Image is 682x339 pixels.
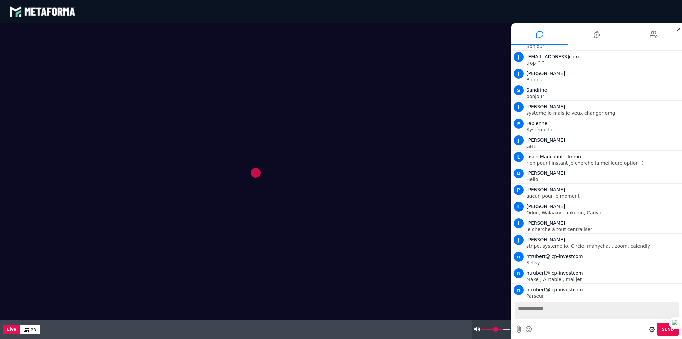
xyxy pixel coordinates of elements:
[526,87,547,93] span: Sandrine
[526,44,680,49] p: Bonjour
[514,268,524,278] span: n
[526,277,680,282] p: Make , Airtable , mailjet
[3,325,20,334] button: Live
[526,177,680,182] p: Hello
[514,285,524,295] span: n
[526,270,583,276] span: ntrubert@lcp-investcom
[526,144,680,149] p: GHL
[514,185,524,195] span: P
[526,244,680,248] p: stripe, systeme io, Circle, manychat , zoom, calendly
[526,254,583,259] span: ntrubert@lcp-investcom
[514,152,524,162] span: L
[526,210,680,215] p: Odoo, Walaaxy, Linkedin, Canva
[526,237,565,242] span: [PERSON_NAME]
[526,54,579,59] span: [EMAIL_ADDRESS]com
[514,135,524,145] span: J
[514,235,524,245] span: J
[526,204,565,209] span: [PERSON_NAME]
[526,111,680,115] p: systeme io mais je veux changer omg
[526,170,565,176] span: [PERSON_NAME]
[526,104,565,109] span: [PERSON_NAME]
[526,194,680,198] p: aucun pour le moment
[514,119,524,129] span: F
[514,52,524,62] span: j
[526,127,680,132] p: Système Io
[657,323,679,336] button: Send
[31,328,36,332] span: 28
[526,260,680,265] p: Sellsy
[514,69,524,79] span: J
[514,102,524,112] span: i
[514,169,524,178] span: D
[526,137,565,143] span: [PERSON_NAME]
[662,327,674,332] span: Send
[526,94,680,99] p: bonjour
[526,77,680,82] p: Bonjour
[526,287,583,292] span: ntrubert@lcp-investcom
[526,294,680,298] p: Parseur
[526,121,547,126] span: Fabienne
[526,227,680,232] p: je cherche à tout centraliser
[514,85,524,95] span: S
[514,252,524,262] span: n
[526,161,680,165] p: rien pour l'instant je cherche la meilleure option :)
[514,202,524,212] span: L
[514,218,524,228] span: i
[526,220,565,226] span: [PERSON_NAME]
[526,61,680,65] p: trop ^^
[674,23,682,35] span: ↗
[526,187,565,192] span: [PERSON_NAME]
[526,154,581,159] span: Lison Mauchant - Immo
[526,71,565,76] span: [PERSON_NAME]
